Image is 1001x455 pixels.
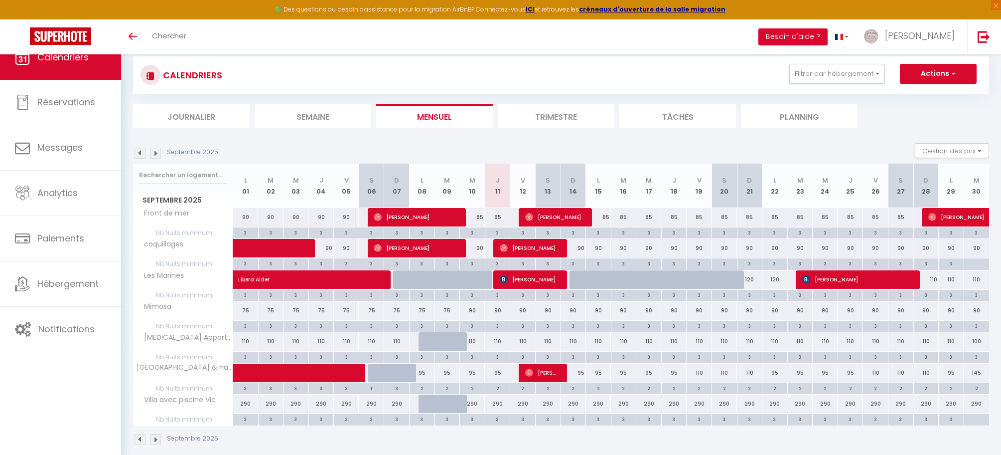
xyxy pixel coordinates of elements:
[258,208,284,227] div: 90
[789,64,885,84] button: Filtrer par hébergement
[284,290,308,299] div: 3
[233,227,258,237] div: 3
[712,321,737,330] div: 3
[737,270,762,289] div: 120
[485,290,510,299] div: 3
[762,258,787,268] div: 3
[923,176,928,185] abbr: D
[500,238,559,257] span: [PERSON_NAME]
[611,290,636,299] div: 3
[134,227,233,238] span: Nb Nuits minimum
[579,5,725,13] strong: créneaux d'ouverture de la salle migration
[611,208,636,227] div: 85
[712,301,737,320] div: 90
[813,321,838,330] div: 3
[334,301,359,320] div: 75
[384,290,409,299] div: 3
[134,290,233,301] span: Nb Nuits minimum
[521,176,525,185] abbr: V
[661,301,687,320] div: 90
[309,321,334,330] div: 3
[259,227,284,237] div: 3
[384,258,409,268] div: 3
[863,28,878,43] img: ...
[939,301,964,320] div: 90
[435,227,460,237] div: 3
[334,258,359,268] div: 3
[384,227,409,237] div: 3
[500,270,559,289] span: [PERSON_NAME]
[687,239,712,257] div: 90
[238,265,376,284] span: Libera Alder
[661,239,687,257] div: 90
[762,270,788,289] div: 120
[813,208,838,227] div: 85
[838,164,863,208] th: 25
[536,321,561,330] div: 3
[611,164,636,208] th: 16
[134,258,233,269] span: Nb Nuits minimum
[434,164,460,208] th: 09
[259,321,284,330] div: 3
[939,270,964,289] div: 110
[37,51,89,63] span: Calendriers
[435,321,460,330] div: 3
[813,290,838,299] div: 3
[133,104,250,128] li: Journalier
[586,301,611,320] div: 90
[460,321,485,330] div: 3
[762,227,787,237] div: 3
[359,164,384,208] th: 06
[974,176,980,185] abbr: M
[838,290,863,299] div: 3
[258,301,284,320] div: 75
[135,208,192,219] span: Front de mer
[37,141,83,154] span: Messages
[561,321,586,330] div: 3
[309,290,334,299] div: 3
[813,164,838,208] th: 24
[536,290,561,299] div: 3
[838,258,863,268] div: 3
[410,321,434,330] div: 3
[384,301,410,320] div: 75
[661,164,687,208] th: 18
[838,239,863,257] div: 90
[687,227,712,237] div: 3
[586,321,611,330] div: 3
[496,176,500,185] abbr: J
[813,301,838,320] div: 90
[787,164,813,208] th: 23
[813,239,838,257] div: 90
[737,258,762,268] div: 3
[546,176,550,185] abbr: S
[233,321,258,330] div: 3
[233,270,259,289] a: Libera Alder
[712,227,737,237] div: 3
[510,227,535,237] div: 3
[611,239,636,257] div: 90
[526,5,535,13] strong: ICI
[636,227,661,237] div: 3
[636,164,662,208] th: 17
[787,208,813,227] div: 85
[661,208,687,227] div: 85
[762,290,787,299] div: 3
[712,258,737,268] div: 3
[525,363,559,382] span: [PERSON_NAME]
[460,208,485,227] div: 85
[571,176,575,185] abbr: D
[134,321,233,332] span: Nb Nuits minimum
[258,164,284,208] th: 02
[838,227,863,237] div: 3
[788,290,813,299] div: 3
[662,227,687,237] div: 3
[822,176,828,185] abbr: M
[485,321,510,330] div: 3
[485,258,510,268] div: 3
[469,176,475,185] abbr: M
[374,238,458,257] span: [PERSON_NAME]
[284,208,309,227] div: 90
[888,290,913,299] div: 3
[485,164,510,208] th: 11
